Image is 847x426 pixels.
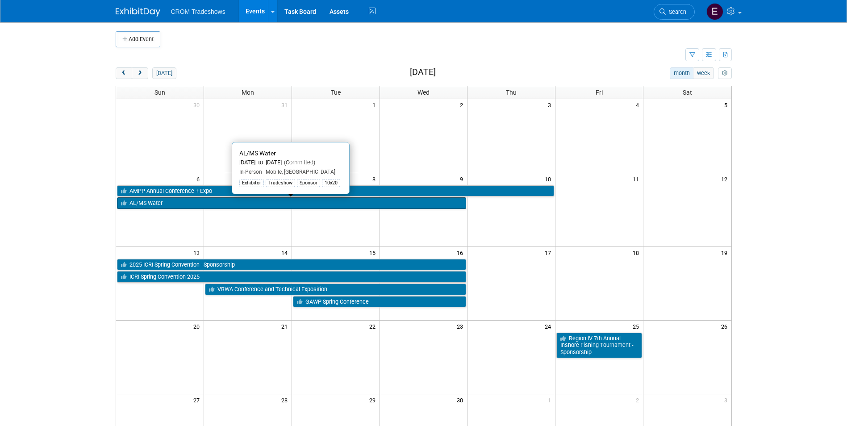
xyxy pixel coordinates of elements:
button: prev [116,67,132,79]
span: 3 [547,99,555,110]
button: next [132,67,148,79]
span: 29 [368,394,380,405]
a: VRWA Conference and Technical Exposition [205,284,467,295]
span: Mobile, [GEOGRAPHIC_DATA] [262,169,335,175]
img: Emily Williams [706,3,723,20]
span: AL/MS Water [239,150,276,157]
button: month [670,67,693,79]
span: 4 [635,99,643,110]
span: 5 [723,99,731,110]
span: 22 [368,321,380,332]
span: Fri [596,89,603,96]
span: 23 [456,321,467,332]
a: Region IV 7th Annual Inshore Fishing Tournament - Sponsorship [556,333,642,358]
span: 30 [456,394,467,405]
span: 20 [192,321,204,332]
span: 9 [459,173,467,184]
span: 27 [192,394,204,405]
span: 19 [720,247,731,258]
span: 2 [459,99,467,110]
span: 31 [280,99,292,110]
button: [DATE] [152,67,176,79]
div: 10x20 [322,179,340,187]
span: 24 [544,321,555,332]
span: 26 [720,321,731,332]
a: GAWP Spring Conference [293,296,467,308]
a: AL/MS Water [117,197,467,209]
span: Sun [154,89,165,96]
span: 18 [632,247,643,258]
span: 17 [544,247,555,258]
span: 6 [196,173,204,184]
span: 12 [720,173,731,184]
span: 1 [371,99,380,110]
button: myCustomButton [718,67,731,79]
span: 14 [280,247,292,258]
div: Sponsor [297,179,320,187]
button: Add Event [116,31,160,47]
span: Search [666,8,686,15]
span: 13 [192,247,204,258]
span: In-Person [239,169,262,175]
span: CROM Tradeshows [171,8,225,15]
span: 10 [544,173,555,184]
div: Tradeshow [266,179,295,187]
span: 30 [192,99,204,110]
span: 28 [280,394,292,405]
span: Wed [417,89,430,96]
span: 2 [635,394,643,405]
span: (Committed) [282,159,315,166]
a: 2025 ICRI Spring Convention - Sponsorship [117,259,467,271]
button: week [693,67,713,79]
span: 11 [632,173,643,184]
div: [DATE] to [DATE] [239,159,342,167]
span: Tue [331,89,341,96]
a: Search [654,4,695,20]
span: 15 [368,247,380,258]
span: 21 [280,321,292,332]
span: 3 [723,394,731,405]
span: Mon [242,89,254,96]
span: 25 [632,321,643,332]
h2: [DATE] [410,67,436,77]
span: 16 [456,247,467,258]
span: Thu [506,89,517,96]
span: 8 [371,173,380,184]
div: Exhibitor [239,179,264,187]
a: AMPP Annual Conference + Expo [117,185,555,197]
span: 1 [547,394,555,405]
i: Personalize Calendar [722,71,728,76]
span: Sat [683,89,692,96]
img: ExhibitDay [116,8,160,17]
a: ICRI Spring Convention 2025 [117,271,467,283]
